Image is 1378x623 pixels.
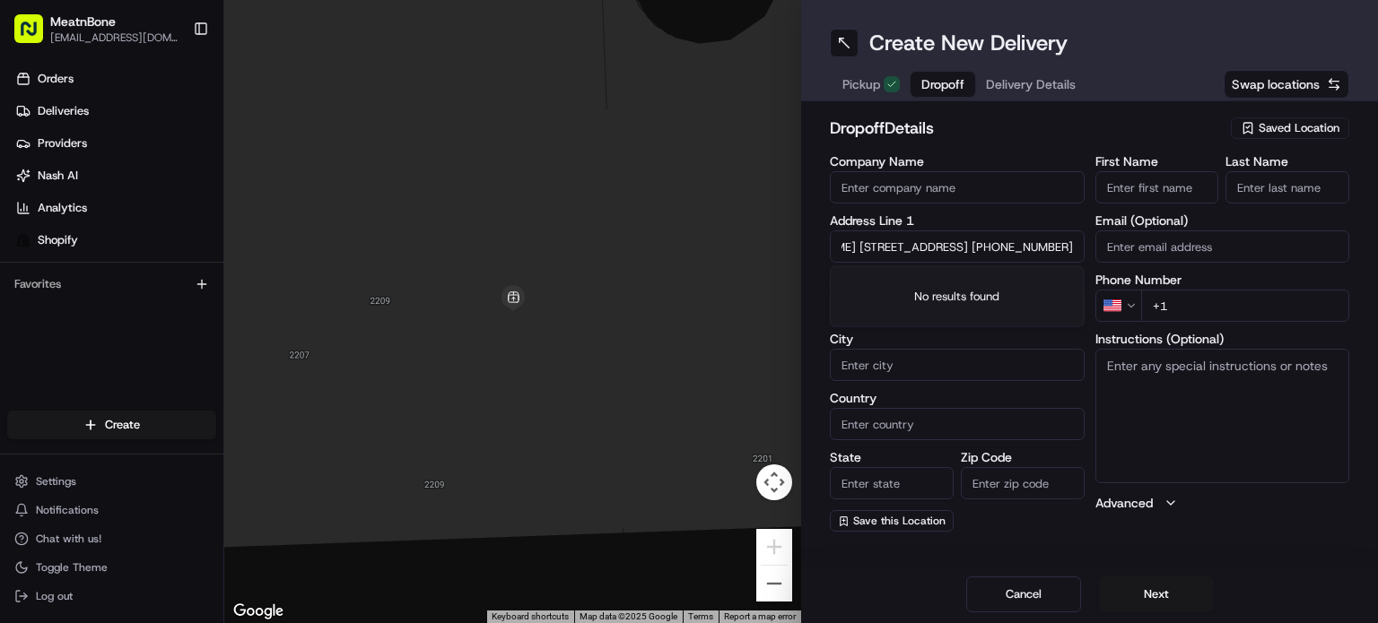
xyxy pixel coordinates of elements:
[831,267,1084,326] div: No results found
[36,589,73,603] span: Log out
[1231,116,1349,141] button: Saved Location
[492,610,569,623] button: Keyboard shortcuts
[869,29,1068,57] h1: Create New Delivery
[50,13,116,30] button: MeatnBone
[47,115,296,134] input: Clear
[195,325,201,340] span: •
[1095,155,1219,168] label: First Name
[18,71,327,100] p: Welcome 👋
[205,325,241,340] span: [DATE]
[830,349,1085,381] input: Enter city
[724,611,796,621] a: Report a map error
[38,170,70,203] img: 8571987876998_91fb9ceb93ad5c398215_72.jpg
[7,555,216,580] button: Toggle Theme
[105,417,140,433] span: Create
[7,161,223,190] a: Nash AI
[1259,120,1339,136] span: Saved Location
[56,277,191,291] span: Wisdom [PERSON_NAME]
[144,393,295,425] a: 💻API Documentation
[7,411,216,439] button: Create
[18,402,32,416] div: 📗
[961,467,1085,499] input: Enter zip code
[36,474,76,489] span: Settings
[229,600,288,623] img: Google
[38,168,78,184] span: Nash AI
[1141,290,1350,322] input: Enter phone number
[580,611,677,621] span: Map data ©2025 Google
[688,611,713,621] a: Terms (opens in new tab)
[830,392,1085,404] label: Country
[1095,273,1350,286] label: Phone Number
[36,326,50,341] img: 1736555255976-a54dd68f-1ca7-489b-9aae-adbdc363a1c4
[36,278,50,292] img: 1736555255976-a54dd68f-1ca7-489b-9aae-adbdc363a1c4
[7,97,223,125] a: Deliveries
[126,443,217,457] a: Powered byPylon
[38,71,74,87] span: Orders
[1095,214,1350,227] label: Email (Optional)
[81,170,294,188] div: Start new chat
[7,526,216,551] button: Chat with us!
[11,393,144,425] a: 📗Knowledge Base
[18,17,54,53] img: Nash
[1095,494,1153,512] label: Advanced
[18,308,47,343] img: Wisdom Oko
[305,176,327,197] button: Start new chat
[830,266,1085,327] div: Suggestions
[1225,171,1349,203] input: Enter last name
[18,170,50,203] img: 1736555255976-a54dd68f-1ca7-489b-9aae-adbdc363a1c4
[229,600,288,623] a: Open this area in Google Maps (opens a new window)
[50,30,179,45] span: [EMAIL_ADDRESS][DOMAIN_NAME]
[36,560,108,575] span: Toggle Theme
[38,200,87,216] span: Analytics
[756,464,792,500] button: Map camera controls
[36,400,137,418] span: Knowledge Base
[986,75,1076,93] span: Delivery Details
[18,232,120,247] div: Past conversations
[830,116,1220,141] h2: dropoff Details
[853,514,946,528] span: Save this Location
[1095,333,1350,345] label: Instructions (Optional)
[1232,75,1320,93] span: Swap locations
[1095,230,1350,263] input: Enter email address
[7,584,216,609] button: Log out
[36,503,99,517] span: Notifications
[38,232,78,248] span: Shopify
[1095,171,1219,203] input: Enter first name
[7,7,186,50] button: MeatnBone[EMAIL_ADDRESS][DOMAIN_NAME]
[830,214,1085,227] label: Address Line 1
[842,75,880,93] span: Pickup
[179,444,217,457] span: Pylon
[961,451,1085,463] label: Zip Code
[7,226,223,255] a: Shopify
[830,510,954,532] button: Save this Location
[830,155,1085,168] label: Company Name
[38,135,87,151] span: Providers
[7,129,223,158] a: Providers
[38,103,89,119] span: Deliveries
[36,532,101,546] span: Chat with us!
[18,260,47,295] img: Wisdom Oko
[195,277,201,291] span: •
[56,325,191,340] span: Wisdom [PERSON_NAME]
[756,529,792,565] button: Zoom in
[170,400,288,418] span: API Documentation
[7,498,216,523] button: Notifications
[830,333,1085,345] label: City
[756,566,792,601] button: Zoom out
[7,469,216,494] button: Settings
[830,467,954,499] input: Enter state
[7,194,223,222] a: Analytics
[1225,155,1349,168] label: Last Name
[1224,70,1349,99] button: Swap locations
[830,230,1085,263] input: Enter address
[1095,494,1350,512] button: Advanced
[830,171,1085,203] input: Enter company name
[278,229,327,250] button: See all
[921,75,964,93] span: Dropoff
[7,65,223,93] a: Orders
[1099,576,1214,612] button: Next
[830,408,1085,440] input: Enter country
[830,451,954,463] label: State
[7,270,216,299] div: Favorites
